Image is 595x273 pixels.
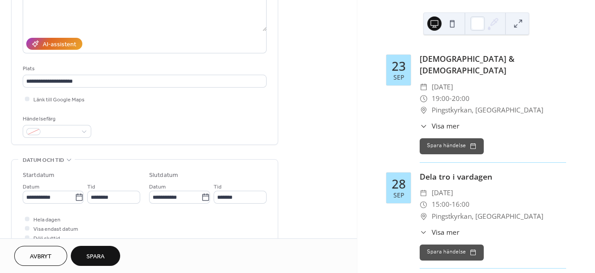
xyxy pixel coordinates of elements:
span: 19:00 [432,93,449,104]
button: Spara [71,246,120,266]
span: Tid [87,182,95,192]
span: Visa endast datum [33,225,78,234]
span: Datum [149,182,166,192]
span: Pingstkyrkan, [GEOGRAPHIC_DATA] [432,211,543,222]
div: ​ [420,199,428,210]
span: Datum [23,182,39,192]
div: ​ [420,187,428,199]
div: 28 [392,178,406,190]
div: ​ [420,104,428,116]
button: Spara händelse [420,245,484,261]
button: ​Visa mer [420,227,459,237]
span: Avbryt [30,252,52,261]
span: Dölj sluttid [33,234,60,243]
span: 20:00 [452,93,470,104]
div: [DEMOGRAPHIC_DATA] & [DEMOGRAPHIC_DATA] [420,53,566,76]
span: Länk till Google Maps [33,95,85,104]
div: sep [393,192,404,198]
span: Spara [86,252,105,261]
button: ​Visa mer [420,121,459,131]
span: [DATE] [432,81,453,93]
span: 15:00 [432,199,449,210]
div: 23 [392,60,406,72]
button: AI-assistent [26,38,82,50]
span: Tid [214,182,222,192]
button: Avbryt [14,246,67,266]
span: Pingstkyrkan, [GEOGRAPHIC_DATA] [432,104,543,116]
span: 16:00 [452,199,470,210]
button: Spara händelse [420,138,484,154]
span: [DATE] [432,187,453,199]
span: - [449,93,452,104]
div: ​ [420,227,428,237]
span: Hela dagen [33,215,61,225]
div: ​ [420,121,428,131]
div: AI-assistent [43,40,76,49]
div: Startdatum [23,171,54,180]
div: ​ [420,211,428,222]
div: Händelsefärg [23,114,89,124]
div: ​ [420,93,428,104]
span: - [449,199,452,210]
span: Visa mer [432,121,459,131]
div: ​ [420,81,428,93]
div: Dela tro i vardagen [420,171,566,182]
div: Slutdatum [149,171,178,180]
span: Datum och tid [23,156,64,165]
div: sep [393,74,404,80]
div: Plats [23,64,265,73]
span: Visa mer [432,227,459,237]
